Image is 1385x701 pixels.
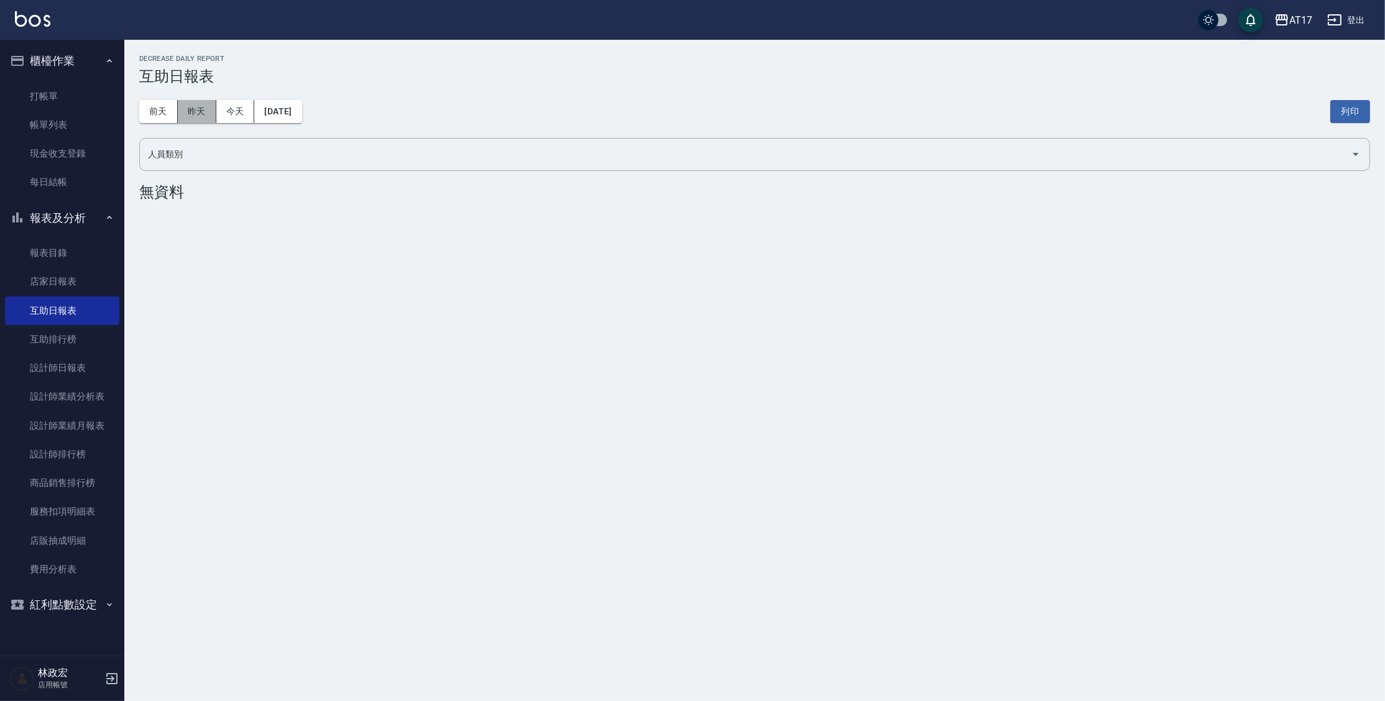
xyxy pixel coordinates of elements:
[5,202,119,234] button: 報表及分析
[38,667,101,679] h5: 林政宏
[5,469,119,497] a: 商品銷售排行榜
[1330,100,1370,123] button: 列印
[5,325,119,354] a: 互助排行榜
[5,555,119,584] a: 費用分析表
[5,354,119,382] a: 設計師日報表
[5,82,119,111] a: 打帳單
[1346,144,1366,164] button: Open
[1238,7,1263,32] button: save
[5,440,119,469] a: 設計師排行榜
[254,100,301,123] button: [DATE]
[139,183,1370,201] div: 無資料
[10,666,35,691] img: Person
[5,168,119,196] a: 每日結帳
[5,382,119,411] a: 設計師業績分析表
[178,100,216,123] button: 昨天
[139,100,178,123] button: 前天
[5,526,119,555] a: 店販抽成明細
[5,411,119,440] a: 設計師業績月報表
[5,139,119,168] a: 現金收支登錄
[38,679,101,690] p: 店用帳號
[15,11,50,27] img: Logo
[5,296,119,325] a: 互助日報表
[5,497,119,526] a: 服務扣項明細表
[1322,9,1370,32] button: 登出
[139,55,1370,63] h2: Decrease Daily Report
[5,111,119,139] a: 帳單列表
[139,68,1370,85] h3: 互助日報表
[145,144,1346,165] input: 人員名稱
[5,589,119,621] button: 紅利點數設定
[1269,7,1317,33] button: AT17
[216,100,255,123] button: 今天
[5,45,119,77] button: 櫃檯作業
[5,239,119,267] a: 報表目錄
[1289,12,1312,28] div: AT17
[5,267,119,296] a: 店家日報表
